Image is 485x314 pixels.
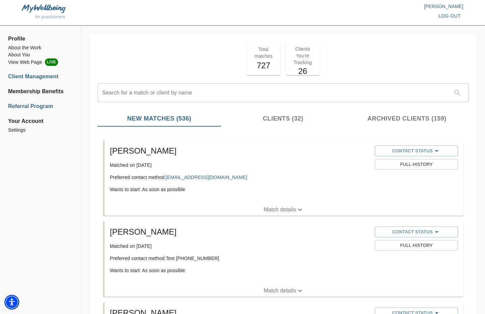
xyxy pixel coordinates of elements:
span: Clients (32) [225,114,341,123]
button: Contact Status [375,227,458,237]
h5: [PERSON_NAME] [110,146,370,156]
span: Full History [378,161,455,168]
h5: [PERSON_NAME] [110,227,370,237]
p: Total matches [251,46,276,59]
p: Preferred contact method: Text [PHONE_NUMBER] [110,255,370,262]
span: Contact Status [378,147,455,155]
li: View Web Page [8,58,73,66]
span: Your Account [8,117,73,125]
button: Match details [105,204,463,216]
p: Matched on [DATE] [110,162,370,168]
p: Matched on [DATE] [110,243,370,250]
span: LIVE [45,58,58,66]
span: log out [438,12,461,20]
button: Match details [105,285,463,297]
a: Client Management [8,73,73,81]
a: About the Work [8,44,73,51]
img: MyWellbeing [22,4,65,13]
span: for practitioners [35,15,65,19]
span: Contact Status [378,228,455,236]
p: Preferred contact method: [110,174,370,181]
a: Membership Benefits [8,87,73,96]
a: Referral Program [8,102,73,110]
a: Settings [8,127,73,134]
span: Archived Clients (159) [349,114,465,123]
h5: 26 [290,66,316,77]
a: [EMAIL_ADDRESS][DOMAIN_NAME] [166,175,247,180]
a: View Web PageLIVE [8,58,73,66]
p: Match details [264,206,296,214]
p: Wants to start: As soon as possible [110,267,370,274]
span: Profile [8,35,73,43]
button: Full History [375,159,458,170]
p: Match details [264,287,296,295]
button: Full History [375,240,458,251]
button: log out [436,10,463,22]
span: Full History [378,242,455,250]
h5: 727 [251,60,276,71]
a: About You [8,51,73,58]
div: Accessibility Menu [4,295,19,310]
button: Contact Status [375,146,458,156]
p: [PERSON_NAME] [243,3,464,10]
p: Clients You're Tracking [290,46,316,66]
p: Wants to start: As soon as possible [110,186,370,193]
span: New Matches (536) [102,114,217,123]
